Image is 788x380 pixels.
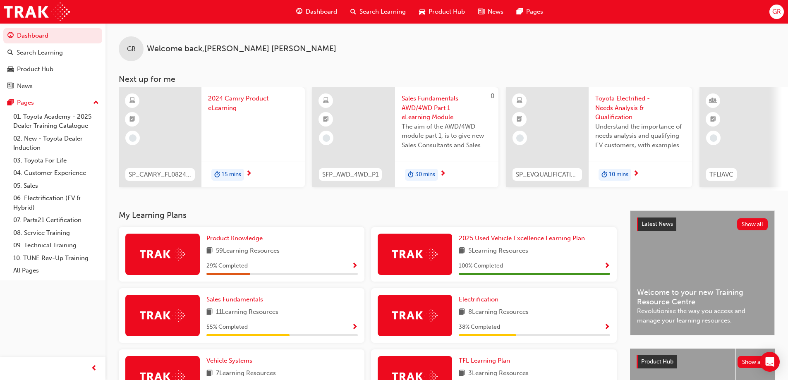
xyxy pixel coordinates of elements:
[468,368,529,379] span: 3 Learning Resources
[472,3,510,20] a: news-iconNews
[633,170,639,178] span: next-icon
[392,248,438,261] img: Trak
[412,3,472,20] a: car-iconProduct Hub
[10,154,102,167] a: 03. Toyota For Life
[352,324,358,331] span: Show Progress
[459,357,510,364] span: TFL Learning Plan
[3,95,102,110] button: Pages
[10,179,102,192] a: 05. Sales
[129,96,135,106] span: learningResourceType_ELEARNING-icon
[206,356,256,366] a: Vehicle Systems
[772,7,781,17] span: GR
[637,288,768,306] span: Welcome to your new Training Resource Centre
[10,214,102,227] a: 07. Parts21 Certification
[429,7,465,17] span: Product Hub
[468,246,528,256] span: 5 Learning Resources
[510,3,550,20] a: pages-iconPages
[91,363,97,374] span: prev-icon
[129,114,135,125] span: booktick-icon
[17,48,63,57] div: Search Learning
[119,87,305,187] a: SP_CAMRY_FL0824_EL2024 Camry Product eLearningduration-icon15 mins
[10,192,102,214] a: 06. Electrification (EV & Hybrid)
[468,307,529,318] span: 8 Learning Resources
[710,114,716,125] span: booktick-icon
[290,3,344,20] a: guage-iconDashboard
[604,261,610,271] button: Show Progress
[478,7,484,17] span: news-icon
[517,114,522,125] span: booktick-icon
[604,263,610,270] span: Show Progress
[214,170,220,180] span: duration-icon
[7,83,14,90] span: news-icon
[637,306,768,325] span: Revolutionise the way you access and manage your learning resources.
[10,110,102,132] a: 01. Toyota Academy - 2025 Dealer Training Catalogue
[488,7,503,17] span: News
[517,7,523,17] span: pages-icon
[459,323,500,332] span: 38 % Completed
[459,261,503,271] span: 100 % Completed
[459,234,588,243] a: 2025 Used Vehicle Excellence Learning Plan
[206,261,248,271] span: 29 % Completed
[352,263,358,270] span: Show Progress
[216,307,278,318] span: 11 Learning Resources
[769,5,784,19] button: GR
[216,368,276,379] span: 7 Learning Resources
[140,248,185,261] img: Trak
[4,2,70,21] img: Trak
[392,309,438,322] img: Trak
[129,170,192,179] span: SP_CAMRY_FL0824_EL
[3,45,102,60] a: Search Learning
[206,234,266,243] a: Product Knowledge
[516,134,524,142] span: learningRecordVerb_NONE-icon
[222,170,241,179] span: 15 mins
[206,246,213,256] span: book-icon
[440,170,446,178] span: next-icon
[459,307,465,318] span: book-icon
[7,66,14,73] span: car-icon
[10,132,102,154] a: 02. New - Toyota Dealer Induction
[206,368,213,379] span: book-icon
[10,239,102,252] a: 09. Technical Training
[402,122,492,150] span: The aim of the AWD/4WD module part 1, is to give new Sales Consultants and Sales Professionals an...
[129,134,137,142] span: learningRecordVerb_NONE-icon
[147,44,336,54] span: Welcome back , [PERSON_NAME] [PERSON_NAME]
[3,62,102,77] a: Product Hub
[350,7,356,17] span: search-icon
[206,295,266,304] a: Sales Fundamentals
[604,322,610,332] button: Show Progress
[630,210,775,335] a: Latest NewsShow allWelcome to your new Training Resource CentreRevolutionise the way you access a...
[459,234,585,242] span: 2025 Used Vehicle Excellence Learning Plan
[10,167,102,179] a: 04. Customer Experience
[206,357,252,364] span: Vehicle Systems
[601,170,607,180] span: duration-icon
[710,134,717,142] span: learningRecordVerb_NONE-icon
[105,74,788,84] h3: Next up for me
[408,170,414,180] span: duration-icon
[710,96,716,106] span: learningResourceType_INSTRUCTOR_LED-icon
[206,296,263,303] span: Sales Fundamentals
[323,96,329,106] span: learningResourceType_ELEARNING-icon
[352,322,358,332] button: Show Progress
[604,324,610,331] span: Show Progress
[17,81,33,91] div: News
[419,7,425,17] span: car-icon
[642,220,673,227] span: Latest News
[296,7,302,17] span: guage-icon
[3,28,102,43] a: Dashboard
[506,87,692,187] a: SP_EVQUALIFICATION_1223Toyota Electrified - Needs Analysis & QualificationUnderstand the importan...
[323,134,330,142] span: learningRecordVerb_NONE-icon
[459,368,465,379] span: book-icon
[738,356,769,368] button: Show all
[312,87,498,187] a: 0SFP_AWD_4WD_P1Sales Fundamentals AWD/4WD Part 1 eLearning ModuleThe aim of the AWD/4WD module pa...
[7,49,13,57] span: search-icon
[140,309,185,322] img: Trak
[491,92,494,100] span: 0
[637,217,768,231] a: Latest NewsShow all
[709,170,733,179] span: TFLIAVC
[206,307,213,318] span: book-icon
[10,264,102,277] a: All Pages
[459,246,465,256] span: book-icon
[17,98,34,108] div: Pages
[119,210,617,220] h3: My Learning Plans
